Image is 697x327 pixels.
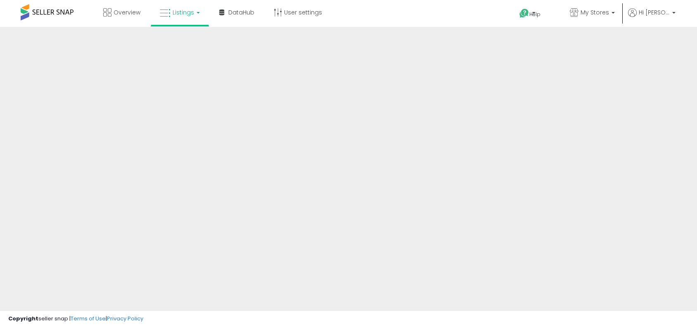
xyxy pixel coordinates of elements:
[114,8,140,17] span: Overview
[8,315,38,322] strong: Copyright
[519,8,529,19] i: Get Help
[581,8,609,17] span: My Stores
[529,11,541,18] span: Help
[628,8,676,27] a: Hi [PERSON_NAME]
[71,315,106,322] a: Terms of Use
[8,315,143,323] div: seller snap | |
[513,2,557,27] a: Help
[107,315,143,322] a: Privacy Policy
[228,8,254,17] span: DataHub
[639,8,670,17] span: Hi [PERSON_NAME]
[173,8,194,17] span: Listings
